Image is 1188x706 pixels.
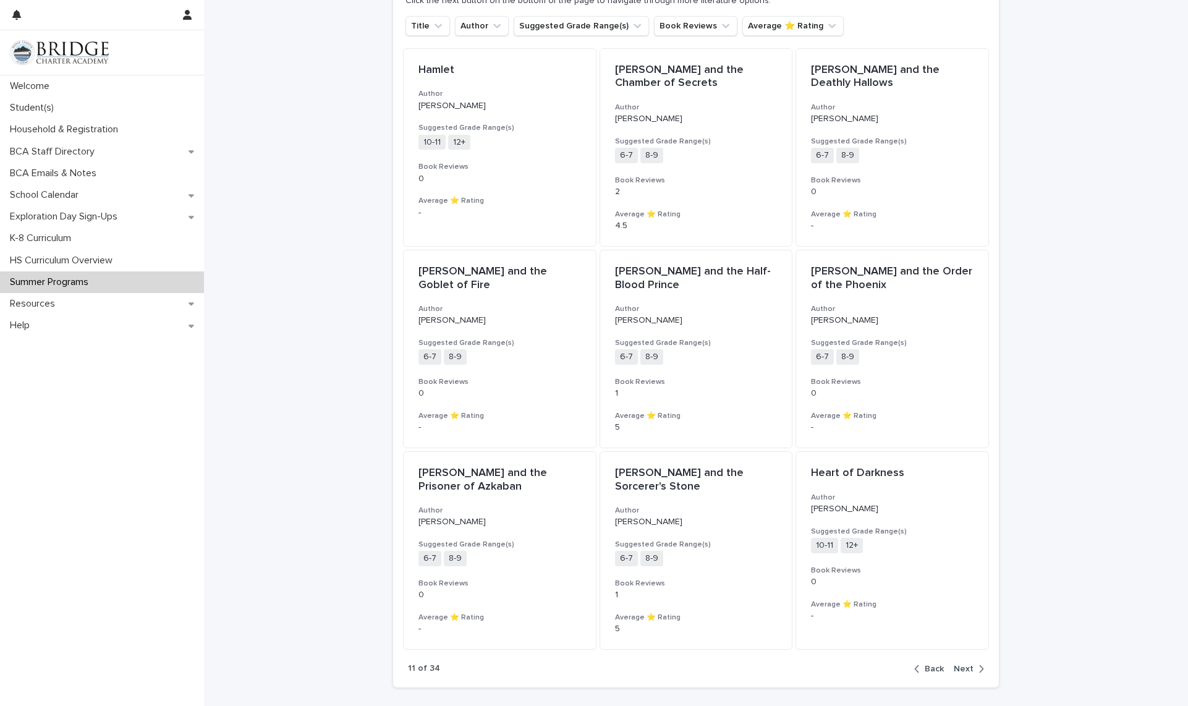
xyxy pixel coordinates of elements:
[403,250,596,448] a: [PERSON_NAME] and the Goblet of FireAuthor[PERSON_NAME]Suggested Grade Range(s)6-78-9Book Reviews...
[811,64,974,90] p: [PERSON_NAME] and the Deathly Hallows
[418,101,581,111] p: [PERSON_NAME]
[654,16,737,36] button: Book Reviews
[418,579,581,589] h3: Book Reviews
[418,422,581,433] p: -
[5,320,40,331] p: Help
[418,64,581,77] p: Hamlet
[811,304,974,314] h3: Author
[615,114,778,124] p: [PERSON_NAME]
[811,137,974,147] h3: Suggested Grade Range(s)
[615,411,778,421] h3: Average ⭐ Rating
[811,422,974,433] p: -
[615,103,778,113] h3: Author
[640,148,663,163] span: 8-9
[418,551,441,566] span: 6-7
[615,377,778,387] h3: Book Reviews
[796,451,989,650] a: Heart of DarknessAuthor[PERSON_NAME]Suggested Grade Range(s)10-1112+Book Reviews0Average ⭐ Rating-
[10,40,109,65] img: V1C1m3IdTEidaUdm9Hs0
[615,349,638,365] span: 6-7
[5,102,64,114] p: Student(s)
[403,451,596,650] a: [PERSON_NAME] and the Prisoner of AzkabanAuthor[PERSON_NAME]Suggested Grade Range(s)6-78-9Book Re...
[600,451,793,650] a: [PERSON_NAME] and the Sorcerer's StoneAuthor[PERSON_NAME]Suggested Grade Range(s)6-78-9Book Revie...
[444,349,467,365] span: 8-9
[600,48,793,247] a: [PERSON_NAME] and the Chamber of SecretsAuthor[PERSON_NAME]Suggested Grade Range(s)6-78-9Book Rev...
[615,388,778,399] p: 1
[615,221,778,231] p: 4.5
[418,196,581,206] h3: Average ⭐ Rating
[811,349,834,365] span: 6-7
[811,210,974,219] h3: Average ⭐ Rating
[418,304,581,314] h3: Author
[811,187,974,197] p: 0
[5,232,81,244] p: K-8 Curriculum
[811,467,974,480] p: Heart of Darkness
[408,663,440,674] p: 11 of 34
[615,590,778,600] p: 1
[403,48,596,247] a: HamletAuthor[PERSON_NAME]Suggested Grade Range(s)10-1112+Book Reviews0Average ⭐ Rating-
[418,506,581,516] h3: Author
[615,338,778,348] h3: Suggested Grade Range(s)
[5,80,59,92] p: Welcome
[836,349,859,365] span: 8-9
[444,551,467,566] span: 8-9
[811,148,834,163] span: 6-7
[811,338,974,348] h3: Suggested Grade Range(s)
[418,613,581,623] h3: Average ⭐ Rating
[600,250,793,448] a: [PERSON_NAME] and the Half-Blood PrinceAuthor[PERSON_NAME]Suggested Grade Range(s)6-78-9Book Revi...
[949,663,984,674] button: Next
[811,611,974,621] p: -
[418,540,581,550] h3: Suggested Grade Range(s)
[811,265,974,292] p: [PERSON_NAME] and the Order of the Phoenix
[418,349,441,365] span: 6-7
[742,16,844,36] button: Average ⭐ Rating
[615,64,778,90] p: [PERSON_NAME] and the Chamber of Secrets
[418,338,581,348] h3: Suggested Grade Range(s)
[811,566,974,576] h3: Book Reviews
[811,493,974,503] h3: Author
[5,124,128,135] p: Household & Registration
[418,467,581,493] p: [PERSON_NAME] and the Prisoner of Azkaban
[418,174,581,184] p: 0
[640,349,663,365] span: 8-9
[811,176,974,185] h3: Book Reviews
[5,146,104,158] p: BCA Staff Directory
[811,221,974,231] p: -
[514,16,649,36] button: Suggested Grade Range(s)
[615,315,778,326] p: [PERSON_NAME]
[615,506,778,516] h3: Author
[418,265,581,292] p: [PERSON_NAME] and the Goblet of Fire
[418,123,581,133] h3: Suggested Grade Range(s)
[811,600,974,610] h3: Average ⭐ Rating
[811,114,974,124] p: [PERSON_NAME]
[811,527,974,537] h3: Suggested Grade Range(s)
[418,315,581,326] p: [PERSON_NAME]
[5,276,98,288] p: Summer Programs
[615,517,778,527] p: [PERSON_NAME]
[811,411,974,421] h3: Average ⭐ Rating
[615,265,778,292] p: [PERSON_NAME] and the Half-Blood Prince
[455,16,509,36] button: Author
[615,210,778,219] h3: Average ⭐ Rating
[418,388,581,399] p: 0
[615,551,638,566] span: 6-7
[615,422,778,433] p: 5
[5,298,65,310] p: Resources
[811,577,974,587] p: 0
[811,377,974,387] h3: Book Reviews
[811,103,974,113] h3: Author
[5,255,122,266] p: HS Curriculum Overview
[418,411,581,421] h3: Average ⭐ Rating
[418,162,581,172] h3: Book Reviews
[615,304,778,314] h3: Author
[615,579,778,589] h3: Book Reviews
[615,187,778,197] p: 2
[418,89,581,99] h3: Author
[418,624,581,634] p: -
[5,211,127,223] p: Exploration Day Sign-Ups
[615,467,778,493] p: [PERSON_NAME] and the Sorcerer's Stone
[615,624,778,634] p: 5
[811,538,838,553] span: 10-11
[925,665,944,673] span: Back
[796,48,989,247] a: [PERSON_NAME] and the Deathly HallowsAuthor[PERSON_NAME]Suggested Grade Range(s)6-78-9Book Review...
[811,504,974,514] p: [PERSON_NAME]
